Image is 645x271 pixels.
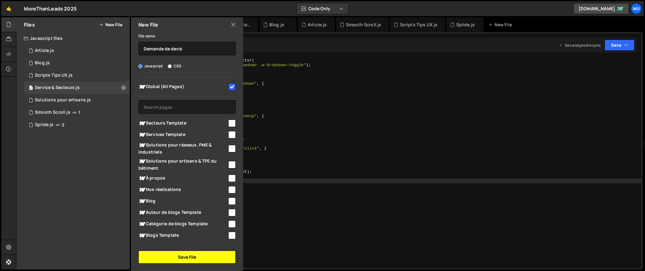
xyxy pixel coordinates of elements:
[168,64,172,68] input: CSS
[1,1,16,16] a: 🤙
[62,122,64,127] span: 2
[488,22,514,28] div: New File
[559,43,601,48] div: Dev and prod in sync
[297,3,348,14] button: Code Only
[138,21,158,28] h2: New File
[456,22,475,28] div: Splide.js
[138,33,155,39] label: File name
[138,142,227,155] span: Solutions pour réseaux, PME & industriels
[573,3,629,14] a: [DOMAIN_NAME]
[269,22,284,28] div: Blog.js
[35,122,53,128] div: Splide.js
[35,97,91,103] div: Solutions pour artisans.js
[24,82,130,94] div: Service & Secteurs.js
[138,251,236,264] button: Save File
[24,94,130,106] div: 16842/46065.js
[35,73,73,78] div: Scripts Tips UX.js
[35,85,80,91] div: Service & Secteurs.js
[138,158,227,171] span: Solutions pour artisans & TPE du bâtiment
[138,232,227,239] span: Blogs Template
[16,32,130,44] div: Javascript files
[138,83,227,91] span: Global (All Pages)
[29,86,33,91] span: 2
[308,22,327,28] div: Article.js
[631,3,642,14] a: Mu
[138,42,236,55] input: Name
[168,63,181,69] label: CSS
[24,44,130,57] div: 16842/46056.js
[138,209,227,216] span: Auteur de blogs Template
[24,69,130,82] div: 16842/46042.js
[24,119,130,131] div: 16842/46041.js
[138,197,227,205] span: Blog
[24,5,77,12] div: MoreThanLeads 2025
[24,57,130,69] div: 16842/46057.js
[24,106,130,119] div: 16842/46043.js
[605,40,634,51] button: Save
[138,63,163,69] label: Javascript
[35,110,70,115] div: Smooth Scroll.js
[138,64,142,68] input: Javascript
[99,22,122,27] button: New File
[35,60,50,66] div: Blog.js
[35,48,54,53] div: Article.js
[138,131,227,138] span: Services Template
[24,21,35,28] h2: Files
[346,22,382,28] div: Smooth Scroll.js
[138,175,227,182] span: À propos
[400,22,438,28] div: Scripts Tips UX.js
[138,120,227,127] span: Secteurs Template
[138,186,227,193] span: Nos réalisations
[138,100,236,114] input: Search pages
[78,110,80,115] span: 1
[138,220,227,228] span: Catégorie de blogs Template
